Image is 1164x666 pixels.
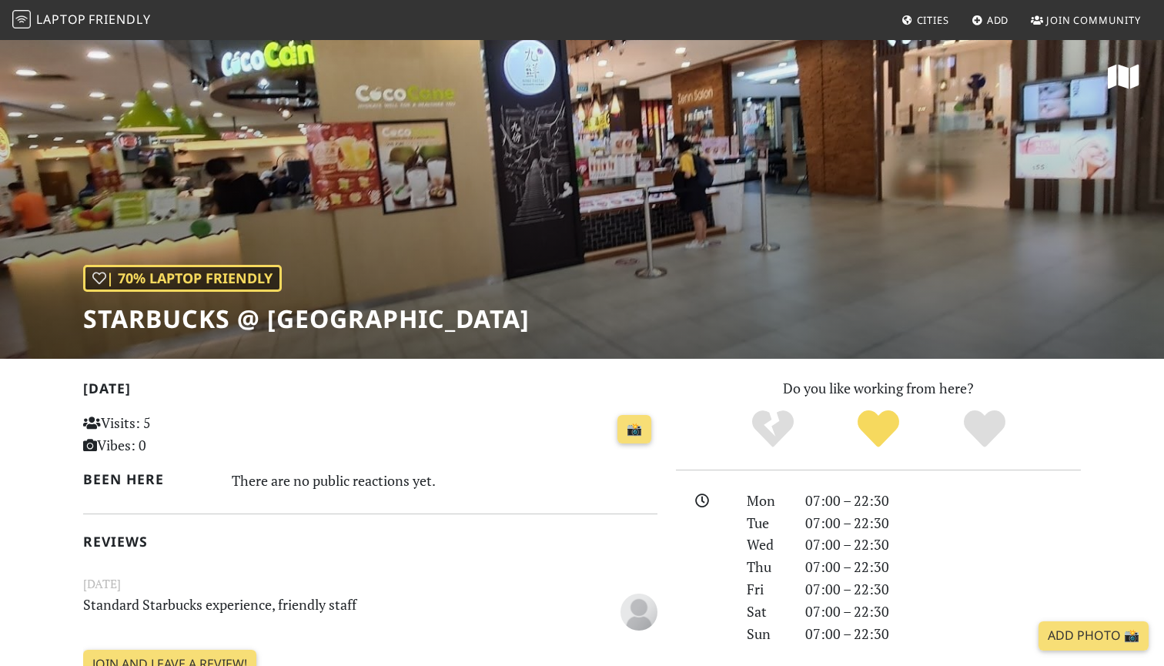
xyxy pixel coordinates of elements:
[825,408,932,450] div: Yes
[83,471,213,487] h2: Been here
[796,601,1090,623] div: 07:00 – 22:30
[1025,6,1147,34] a: Join Community
[83,380,657,403] h2: [DATE]
[36,11,86,28] span: Laptop
[1046,13,1141,27] span: Join Community
[1039,621,1149,651] a: Add Photo 📸
[965,6,1015,34] a: Add
[12,10,31,28] img: LaptopFriendly
[917,13,949,27] span: Cities
[620,601,657,620] span: Dennis Wollersheim
[738,512,796,534] div: Tue
[796,578,1090,601] div: 07:00 – 22:30
[74,574,667,594] small: [DATE]
[83,534,657,550] h2: Reviews
[676,377,1081,400] p: Do you like working from here?
[83,412,263,457] p: Visits: 5 Vibes: 0
[738,601,796,623] div: Sat
[895,6,955,34] a: Cities
[12,7,151,34] a: LaptopFriendly LaptopFriendly
[738,490,796,512] div: Mon
[738,578,796,601] div: Fri
[738,534,796,556] div: Wed
[620,594,657,631] img: blank-535327c66bd565773addf3077783bbfce4b00ec00e9fd257753287c682c7fa38.png
[74,594,568,628] p: Standard Starbucks experience, friendly staff
[932,408,1038,450] div: Definitely!
[987,13,1009,27] span: Add
[796,490,1090,512] div: 07:00 – 22:30
[796,556,1090,578] div: 07:00 – 22:30
[617,415,651,444] a: 📸
[232,468,658,493] div: There are no public reactions yet.
[796,512,1090,534] div: 07:00 – 22:30
[738,556,796,578] div: Thu
[83,304,530,333] h1: Starbucks @ [GEOGRAPHIC_DATA]
[83,265,282,292] div: | 70% Laptop Friendly
[796,534,1090,556] div: 07:00 – 22:30
[89,11,150,28] span: Friendly
[720,408,826,450] div: No
[796,623,1090,645] div: 07:00 – 22:30
[738,623,796,645] div: Sun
